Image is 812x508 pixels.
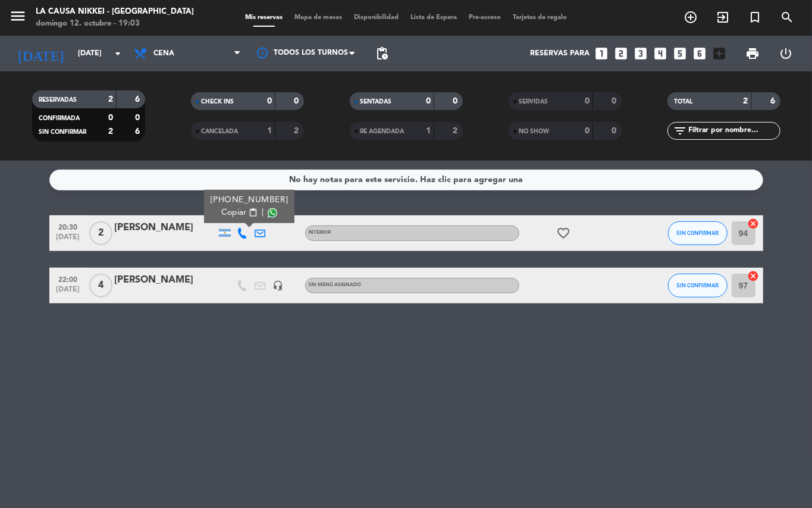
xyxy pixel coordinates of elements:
strong: 6 [135,95,142,104]
span: SERVIDAS [519,99,548,105]
i: cancel [748,218,760,230]
strong: 0 [294,97,301,105]
i: looks_3 [634,46,649,61]
div: La Causa Nikkei - [GEOGRAPHIC_DATA] [36,6,194,18]
input: Filtrar por nombre... [688,124,780,137]
span: INTERIOR [309,230,331,235]
strong: 6 [135,127,142,136]
div: No hay notas para este servicio. Haz clic para agregar una [289,173,523,187]
span: Copiar [221,206,246,219]
i: exit_to_app [716,10,730,24]
span: Mapa de mesas [289,14,348,21]
i: filter_list [673,124,688,138]
span: RE AGENDADA [360,128,405,134]
span: NO SHOW [519,128,550,134]
span: Tarjetas de regalo [507,14,573,21]
i: power_settings_new [779,46,794,61]
strong: 0 [267,97,272,105]
i: cancel [748,270,760,282]
strong: 2 [294,127,301,135]
i: headset_mic [273,280,284,291]
strong: 6 [770,97,777,105]
i: arrow_drop_down [111,46,125,61]
strong: 1 [267,127,272,135]
strong: 0 [585,97,590,105]
i: add_box [712,46,728,61]
i: looks_one [594,46,610,61]
i: looks_6 [692,46,708,61]
span: Mis reservas [239,14,289,21]
span: print [745,46,760,61]
span: content_paste [248,208,257,217]
span: 2 [89,221,112,245]
div: [PERSON_NAME] [115,220,216,236]
i: add_circle_outline [684,10,698,24]
button: Copiarcontent_paste [221,206,258,219]
i: favorite_border [557,226,571,240]
strong: 0 [135,114,142,122]
span: SENTADAS [360,99,392,105]
button: SIN CONFIRMAR [668,274,728,297]
i: search [780,10,794,24]
span: SIN CONFIRMAR [676,230,719,236]
i: menu [9,7,27,25]
span: CHECK INS [202,99,234,105]
i: turned_in_not [748,10,762,24]
span: SIN CONFIRMAR [676,282,719,289]
strong: 1 [426,127,431,135]
i: [DATE] [9,40,72,67]
div: [PERSON_NAME] [115,272,216,288]
strong: 2 [108,127,113,136]
span: 4 [89,274,112,297]
span: Reservas para [531,49,590,58]
span: [DATE] [54,233,83,247]
span: | [261,206,264,219]
span: Cena [153,49,174,58]
strong: 0 [612,127,619,135]
strong: 0 [612,97,619,105]
button: SIN CONFIRMAR [668,221,728,245]
span: 20:30 [54,219,83,233]
i: looks_5 [673,46,688,61]
span: SIN CONFIRMAR [39,129,87,135]
span: CANCELADA [202,128,239,134]
span: [DATE] [54,286,83,299]
strong: 0 [453,97,460,105]
strong: 0 [108,114,113,122]
span: pending_actions [375,46,389,61]
div: [PHONE_NUMBER] [210,194,288,206]
strong: 2 [108,95,113,104]
span: TOTAL [675,99,693,105]
span: Sin menú asignado [309,283,362,287]
strong: 0 [426,97,431,105]
i: looks_4 [653,46,669,61]
span: CONFIRMADA [39,115,80,121]
span: 22:00 [54,272,83,286]
span: Lista de Espera [405,14,463,21]
i: looks_two [614,46,629,61]
div: LOG OUT [769,36,803,71]
strong: 2 [744,97,748,105]
span: RESERVADAS [39,97,77,103]
strong: 0 [585,127,590,135]
span: Disponibilidad [348,14,405,21]
span: Pre-acceso [463,14,507,21]
div: domingo 12. octubre - 19:03 [36,18,194,30]
strong: 2 [453,127,460,135]
button: menu [9,7,27,29]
